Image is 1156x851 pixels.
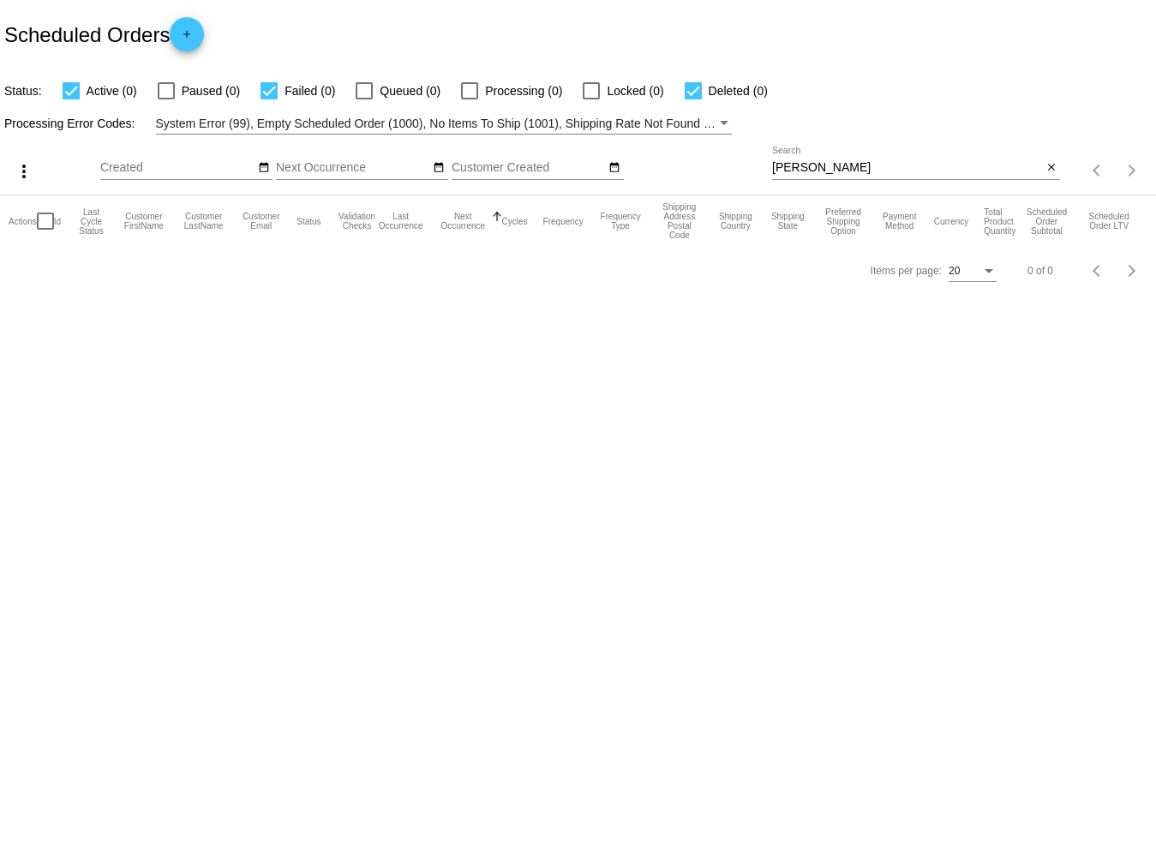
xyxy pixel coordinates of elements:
span: Active (0) [87,81,137,101]
button: Change sorting for Frequency [543,216,584,226]
span: Queued (0) [380,81,440,101]
button: Change sorting for CustomerLastName [182,212,225,231]
button: Change sorting for PaymentMethod.Type [881,212,919,231]
button: Change sorting for Id [54,216,61,226]
button: Change sorting for Status [296,216,320,226]
button: Next page [1115,254,1149,288]
button: Change sorting for CurrencyIso [934,216,969,226]
button: Change sorting for Subtotal [1022,207,1070,236]
button: Change sorting for ShippingPostcode [657,202,701,240]
span: Failed (0) [285,81,335,101]
span: Processing Error Codes: [4,117,135,130]
span: Deleted (0) [709,81,768,101]
button: Next page [1115,153,1149,188]
span: Processing (0) [485,81,562,101]
mat-header-cell: Total Product Quantity [984,195,1022,247]
mat-header-cell: Validation Checks [337,195,378,247]
div: Items per page: [871,265,942,277]
button: Change sorting for LastProcessingCycleId [76,207,106,236]
span: Locked (0) [607,81,663,101]
mat-header-cell: Actions [9,195,37,247]
input: Customer Created [452,161,606,175]
button: Change sorting for LifetimeValue [1086,212,1132,231]
button: Previous page [1081,254,1115,288]
button: Change sorting for NextOccurrenceUtc [440,212,487,231]
input: Search [772,161,1042,175]
h2: Scheduled Orders [4,17,204,51]
input: Created [100,161,255,175]
button: Previous page [1081,153,1115,188]
mat-icon: date_range [608,161,620,175]
button: Change sorting for PreferredShippingOption [821,207,865,236]
mat-icon: more_vert [14,161,34,182]
span: 20 [949,265,960,277]
button: Clear [1042,159,1060,177]
mat-icon: date_range [258,161,270,175]
mat-select: Filter by Processing Error Codes [156,113,732,135]
span: Status: [4,84,42,98]
button: Change sorting for ShippingCountry [716,212,754,231]
button: Change sorting for CustomerFirstName [122,212,166,231]
mat-select: Items per page: [949,266,997,278]
mat-icon: close [1045,161,1057,175]
button: Change sorting for Cycles [502,216,528,226]
mat-icon: add [177,28,197,49]
div: 0 of 0 [1027,265,1053,277]
button: Change sorting for CustomerEmail [241,212,281,231]
span: Paused (0) [182,81,240,101]
mat-icon: date_range [433,161,445,175]
button: Change sorting for ShippingState [770,212,806,231]
input: Next Occurrence [276,161,430,175]
button: Change sorting for FrequencyType [599,212,642,231]
button: Change sorting for LastOccurrenceUtc [377,212,423,231]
